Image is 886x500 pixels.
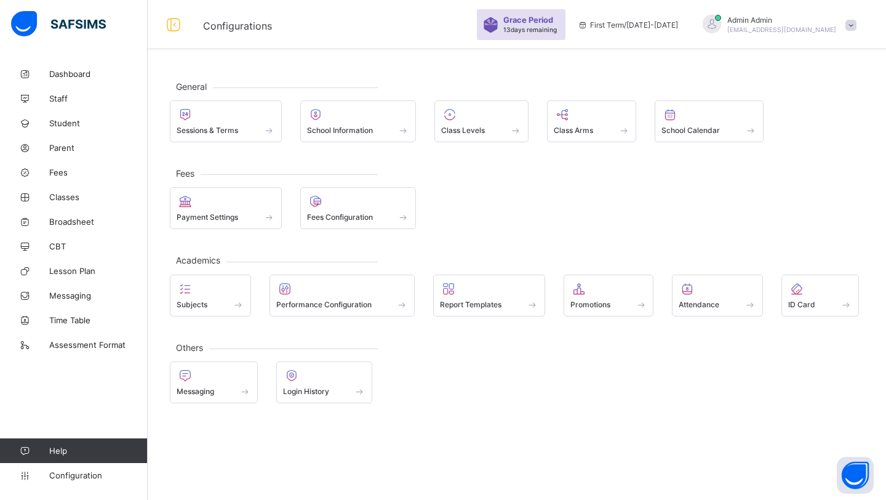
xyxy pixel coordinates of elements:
[788,300,815,309] span: ID Card
[283,387,329,396] span: Login History
[554,126,593,135] span: Class Arms
[690,15,863,35] div: AdminAdmin
[300,187,417,229] div: Fees Configuration
[177,387,214,396] span: Messaging
[276,361,373,403] div: Login History
[49,69,148,79] span: Dashboard
[441,126,485,135] span: Class Levels
[578,20,678,30] span: session/term information
[170,168,201,179] span: Fees
[203,20,272,32] span: Configurations
[307,126,373,135] span: School Information
[170,342,209,353] span: Others
[727,26,836,33] span: [EMAIL_ADDRESS][DOMAIN_NAME]
[170,81,213,92] span: General
[49,266,148,276] span: Lesson Plan
[170,187,282,229] div: Payment Settings
[49,446,147,456] span: Help
[49,118,148,128] span: Student
[781,275,859,317] div: ID Card
[49,217,148,227] span: Broadsheet
[679,300,719,309] span: Attendance
[49,291,148,300] span: Messaging
[269,275,415,317] div: Performance Configuration
[170,100,282,142] div: Sessions & Terms
[503,15,553,25] span: Grace Period
[570,300,610,309] span: Promotions
[661,126,720,135] span: School Calendar
[170,255,226,265] span: Academics
[49,241,148,251] span: CBT
[307,212,373,222] span: Fees Configuration
[547,100,637,142] div: Class Arms
[49,192,148,202] span: Classes
[170,275,251,317] div: Subjects
[433,275,545,317] div: Report Templates
[727,15,836,25] span: Admin Admin
[655,100,764,142] div: School Calendar
[672,275,763,317] div: Attendance
[483,17,498,33] img: sticker-purple.71386a28dfed39d6af7621340158ba97.svg
[49,340,148,350] span: Assessment Format
[49,470,147,480] span: Configuration
[49,315,148,325] span: Time Table
[49,94,148,103] span: Staff
[177,126,238,135] span: Sessions & Terms
[49,167,148,177] span: Fees
[276,300,372,309] span: Performance Configuration
[300,100,417,142] div: School Information
[440,300,501,309] span: Report Templates
[564,275,654,317] div: Promotions
[11,11,106,37] img: safsims
[177,300,207,309] span: Subjects
[177,212,238,222] span: Payment Settings
[49,143,148,153] span: Parent
[170,361,258,403] div: Messaging
[503,26,557,33] span: 13 days remaining
[837,457,874,494] button: Open asap
[434,100,529,142] div: Class Levels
